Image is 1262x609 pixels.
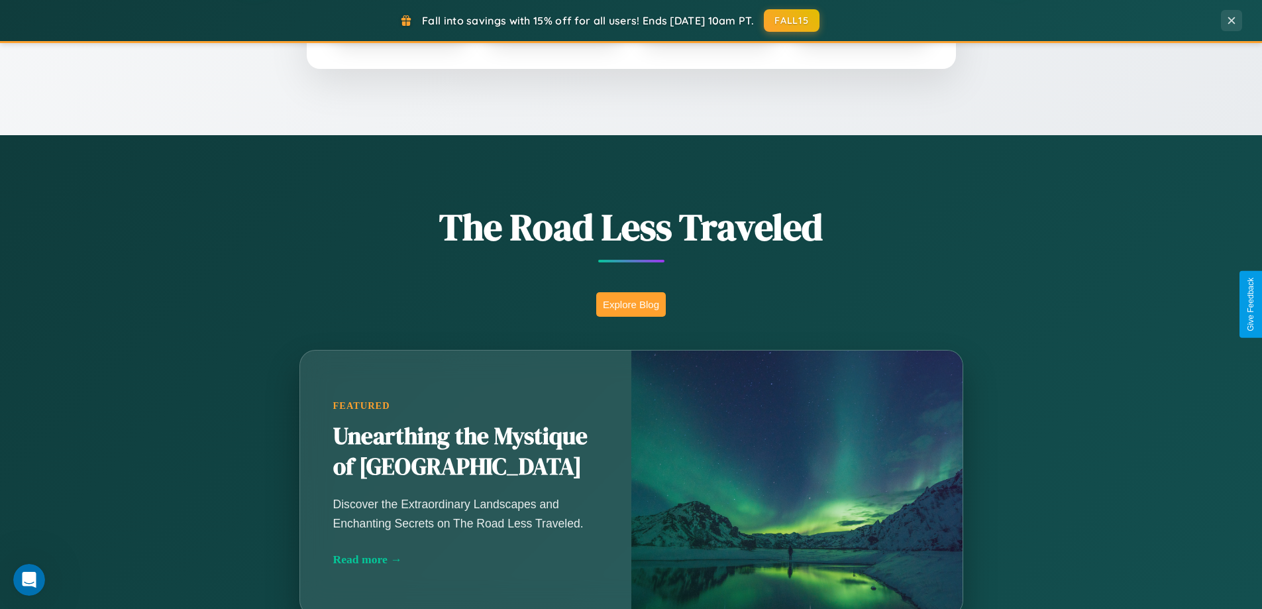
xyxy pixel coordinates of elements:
iframe: Intercom live chat [13,564,45,596]
div: Give Feedback [1246,278,1255,331]
p: Discover the Extraordinary Landscapes and Enchanting Secrets on The Road Less Traveled. [333,495,598,532]
h1: The Road Less Traveled [234,201,1029,252]
button: Explore Blog [596,292,666,317]
div: Read more → [333,553,598,567]
div: Featured [333,400,598,412]
span: Fall into savings with 15% off for all users! Ends [DATE] 10am PT. [422,14,754,27]
h2: Unearthing the Mystique of [GEOGRAPHIC_DATA] [333,421,598,482]
button: FALL15 [764,9,819,32]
